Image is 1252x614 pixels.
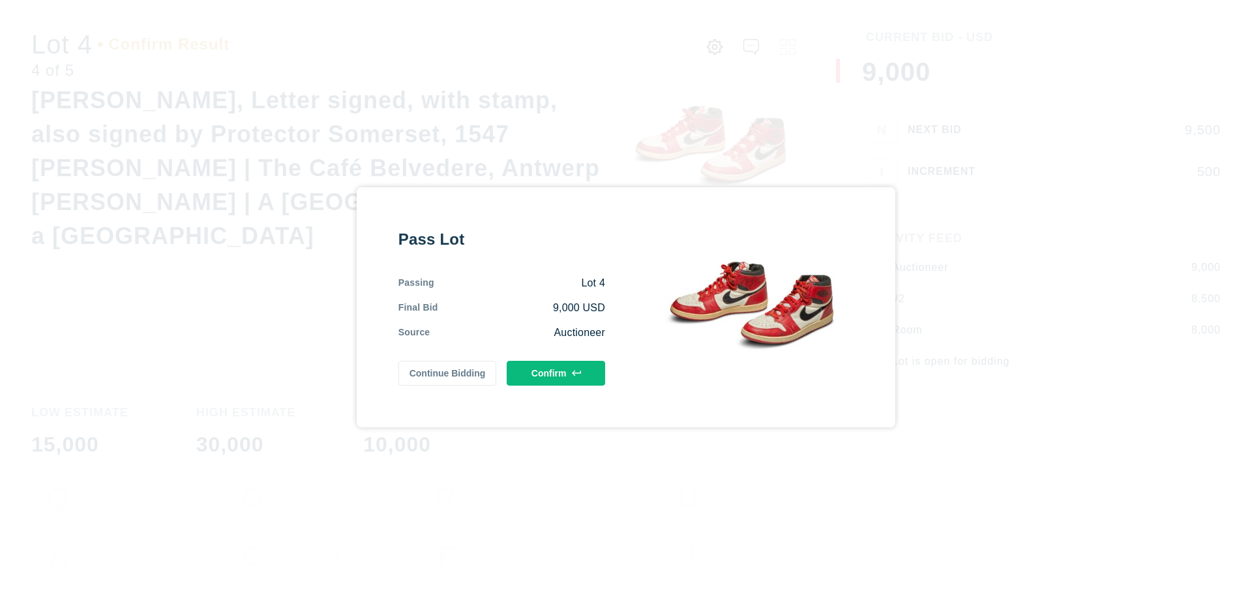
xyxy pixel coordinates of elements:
[398,361,497,386] button: Continue Bidding
[398,301,438,315] div: Final Bid
[507,361,605,386] button: Confirm
[398,276,434,290] div: Passing
[434,276,605,290] div: Lot 4
[438,301,605,315] div: 9,000 USD
[430,326,605,340] div: Auctioneer
[398,326,430,340] div: Source
[398,229,605,250] div: Pass Lot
